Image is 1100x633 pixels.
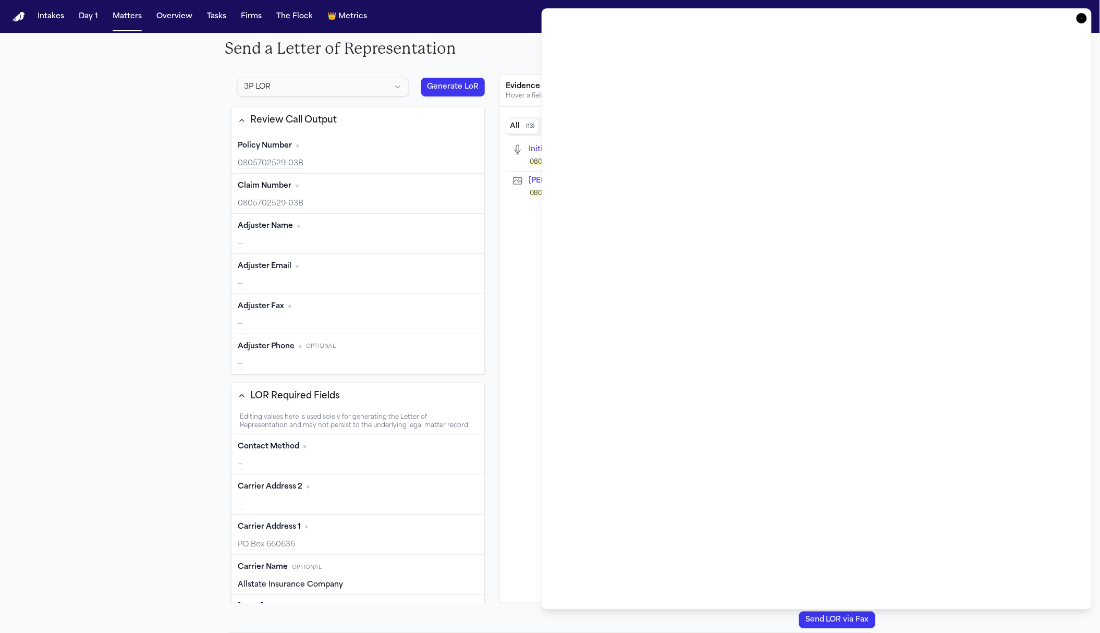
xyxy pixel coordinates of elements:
[231,334,484,374] div: Adjuster Phone (optional)
[250,389,340,403] div: LOR Required Fields
[238,280,243,288] span: —
[231,107,484,133] button: Review Call Output
[529,159,587,165] mark: 0805702529-03B
[238,540,478,550] div: PO Box 660636
[238,522,301,532] span: Carrier Address 1
[238,320,243,328] span: —
[237,7,266,26] button: Firms
[238,181,291,191] span: Claim Number
[238,562,288,573] span: Carrier Name
[231,133,484,174] div: Policy Number (required)
[250,114,337,127] div: Review Call Output
[238,342,295,352] span: Adjuster Phone
[799,612,875,628] button: Send LOR via Fax
[238,221,293,232] span: Adjuster Name
[297,225,300,228] span: No citation
[306,343,336,350] span: Optional
[231,555,484,595] div: Carrier Name (optional)
[152,7,197,26] button: Overview
[238,141,292,151] span: Policy Number
[231,474,484,515] div: Carrier Address 2 (optional)
[231,214,484,254] div: Adjuster Name (required)
[238,442,299,452] span: Contact Method
[299,345,302,348] span: No citation
[529,176,772,186] button: Open E. Ruiz - 3P Claim Mgmt Screenshot - Allstate - 9.25.25
[238,159,478,169] div: 0805702529-03B
[296,265,299,268] span: No citation
[296,185,299,188] span: No citation
[296,144,299,148] span: No citation
[529,145,837,153] span: Initial Client Intake Transcript – Eric (Motor Vehicle Accident, 09/13/2025)
[421,78,485,96] button: Generate LoR
[305,526,308,529] span: No citation
[527,123,535,130] span: ( 13 )
[506,92,869,100] div: Hover a field on the left to jump here
[238,602,283,613] span: [DATE] Date
[108,7,146,26] button: Matters
[231,383,484,409] button: LOR Required Fields
[13,12,25,22] img: Finch Logo
[506,113,869,203] div: Document browser
[231,254,484,294] div: Adjuster Email (required)
[238,460,243,468] span: —
[292,564,322,571] span: Optional
[307,485,310,489] span: No citation
[231,174,484,214] div: Claim Number (required)
[238,580,343,590] span: Allstate Insurance Company
[238,199,478,209] div: 0805702529-03B
[238,240,243,248] span: —
[225,39,456,58] h2: Send a Letter of Representation
[303,445,307,448] span: No citation
[75,7,102,26] button: Day 1
[238,482,302,492] span: Carrier Address 2
[231,409,484,434] div: LoR fields disclaimer
[238,360,243,368] span: —
[33,7,68,26] button: Intakes
[529,190,587,197] mark: 0805702529-03B
[203,7,230,26] button: Tasks
[506,81,869,92] div: Evidence & Documents
[506,119,539,134] button: All documents
[288,305,291,308] span: No citation
[238,501,243,508] span: —
[539,119,589,134] button: Related documents
[231,515,484,555] div: Carrier Address 1 (optional)
[323,7,371,26] button: crownMetrics
[231,294,484,334] div: Adjuster Fax (required)
[238,301,284,312] span: Adjuster Fax
[529,144,837,155] button: Open Initial Client Intake Transcript – Eric (Motor Vehicle Accident, 09/13/2025)
[238,261,291,272] span: Adjuster Email
[529,177,772,185] span: E. Ruiz - 3P Claim Mgmt Screenshot - Allstate - 9.25.25
[237,78,409,96] button: Select LoR template
[13,12,25,22] a: Home
[231,434,484,474] div: Contact Method (optional)
[272,7,317,26] button: The Flock
[555,21,1079,597] iframe: LoR Preview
